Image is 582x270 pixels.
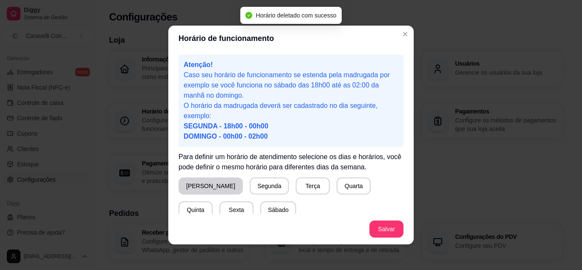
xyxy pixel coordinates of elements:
button: Quinta [179,201,213,218]
p: Caso seu horário de funcionamento se estenda pela madrugada por exemplo se você funciona no sábad... [184,70,398,101]
span: DOMINGO - 00h00 - 02h00 [184,133,268,140]
button: Quarta [337,177,371,195]
span: Horário deletado com sucesso [256,12,336,19]
span: check-circle [245,12,252,19]
button: Salvar [369,221,403,238]
p: O horário da madrugada deverá ser cadastrado no dia seguinte, exemplo: [184,101,398,142]
button: Sexta [219,201,254,218]
button: Terça [296,177,330,195]
span: SEGUNDA - 18h00 - 00h00 [184,122,268,130]
button: Sábado [260,201,296,218]
button: Segunda [250,177,289,195]
header: Horário de funcionamento [168,26,414,51]
p: Atenção! [184,60,398,70]
button: [PERSON_NAME] [179,177,243,195]
button: Close [398,27,412,41]
p: Para definir um horário de atendimento selecione os dias e horários, você pode definir o mesmo ho... [179,152,403,172]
